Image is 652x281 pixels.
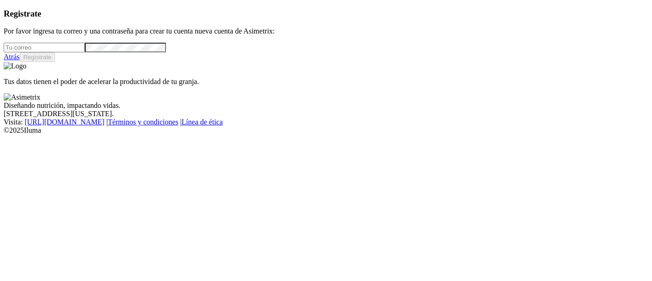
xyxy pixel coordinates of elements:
a: Atrás [4,53,20,61]
a: Términos y condiciones [108,118,178,126]
div: Diseñando nutrición, impactando vidas. [4,101,648,110]
p: Tus datos tienen el poder de acelerar la productividad de tu granja. [4,78,648,86]
button: Regístrate [20,52,55,62]
img: Logo [4,62,27,70]
a: [URL][DOMAIN_NAME] [25,118,105,126]
h3: Registrate [4,9,648,19]
img: Asimetrix [4,93,40,101]
p: Por favor ingresa tu correo y una contraseña para crear tu cuenta nueva cuenta de Asimetrix: [4,27,648,35]
div: Visita : | | [4,118,648,126]
div: [STREET_ADDRESS][US_STATE]. [4,110,648,118]
a: Línea de ética [182,118,223,126]
div: © 2025 Iluma [4,126,648,135]
input: Tu correo [4,43,85,52]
